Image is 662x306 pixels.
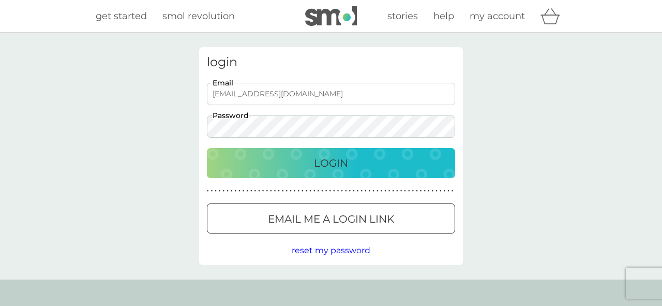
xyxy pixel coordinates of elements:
div: basket [540,6,566,26]
a: help [433,9,454,24]
p: ● [392,188,394,194]
p: ● [258,188,260,194]
p: ● [294,188,296,194]
p: ● [321,188,323,194]
p: ● [223,188,225,194]
p: ● [372,188,374,194]
button: Email me a login link [207,203,455,234]
p: ● [309,188,311,194]
a: stories [387,9,418,24]
p: ● [302,188,304,194]
p: ● [227,188,229,194]
p: ● [353,188,355,194]
button: reset my password [292,244,370,257]
span: help [433,10,454,22]
p: ● [266,188,268,194]
p: ● [278,188,280,194]
p: ● [254,188,257,194]
p: ● [318,188,320,194]
p: ● [435,188,438,194]
a: smol revolution [162,9,235,24]
a: my account [470,9,525,24]
span: smol revolution [162,10,235,22]
p: ● [219,188,221,194]
p: ● [432,188,434,194]
p: ● [234,188,236,194]
p: ● [365,188,367,194]
p: ● [282,188,284,194]
p: ● [238,188,240,194]
p: ● [400,188,402,194]
p: ● [211,188,213,194]
p: ● [286,188,288,194]
p: ● [341,188,343,194]
p: ● [396,188,398,194]
p: Email me a login link [268,211,394,227]
p: ● [349,188,351,194]
p: ● [381,188,383,194]
p: ● [306,188,308,194]
p: ● [270,188,272,194]
p: ● [408,188,410,194]
p: ● [333,188,335,194]
span: reset my password [292,245,370,255]
p: ● [428,188,430,194]
p: ● [360,188,363,194]
p: ● [329,188,331,194]
p: ● [250,188,252,194]
img: smol [305,6,357,26]
p: ● [290,188,292,194]
p: ● [424,188,426,194]
p: ● [246,188,248,194]
p: ● [416,188,418,194]
p: ● [444,188,446,194]
p: ● [412,188,414,194]
p: ● [420,188,422,194]
p: ● [440,188,442,194]
p: ● [388,188,390,194]
p: ● [231,188,233,194]
p: Login [314,155,348,171]
p: ● [243,188,245,194]
p: ● [345,188,347,194]
span: get started [96,10,147,22]
p: ● [313,188,315,194]
a: get started [96,9,147,24]
h3: login [207,55,455,70]
p: ● [274,188,276,194]
p: ● [325,188,327,194]
p: ● [337,188,339,194]
p: ● [447,188,449,194]
p: ● [452,188,454,194]
p: ● [357,188,359,194]
p: ● [215,188,217,194]
span: stories [387,10,418,22]
p: ● [262,188,264,194]
p: ● [384,188,386,194]
button: Login [207,148,455,178]
span: my account [470,10,525,22]
p: ● [377,188,379,194]
p: ● [207,188,209,194]
p: ● [404,188,406,194]
p: ● [369,188,371,194]
p: ● [297,188,299,194]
